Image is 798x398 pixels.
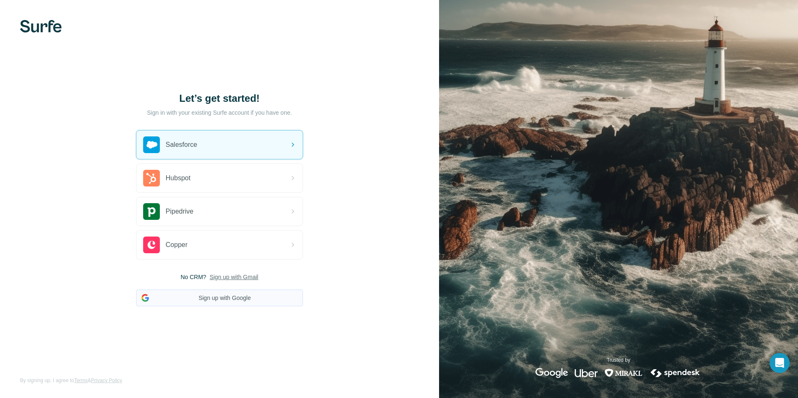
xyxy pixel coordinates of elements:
[136,290,303,306] button: Sign up with Google
[136,92,303,105] h1: Let’s get started!
[770,353,790,373] div: Open Intercom Messenger
[181,273,206,281] span: No CRM?
[649,368,701,378] img: spendesk's logo
[91,378,122,383] a: Privacy Policy
[607,356,630,364] p: Trusted by
[166,140,197,150] span: Salesforce
[535,368,568,378] img: google's logo
[604,368,643,378] img: mirakl's logo
[166,207,194,217] span: Pipedrive
[166,240,187,250] span: Copper
[143,203,160,220] img: pipedrive's logo
[20,20,62,33] img: Surfe's logo
[147,108,292,117] p: Sign in with your existing Surfe account if you have one.
[575,368,598,378] img: uber's logo
[210,273,258,281] button: Sign up with Gmail
[143,237,160,253] img: copper's logo
[143,170,160,186] img: hubspot's logo
[20,377,122,384] span: By signing up, I agree to &
[166,173,191,183] span: Hubspot
[74,378,88,383] a: Terms
[143,136,160,153] img: salesforce's logo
